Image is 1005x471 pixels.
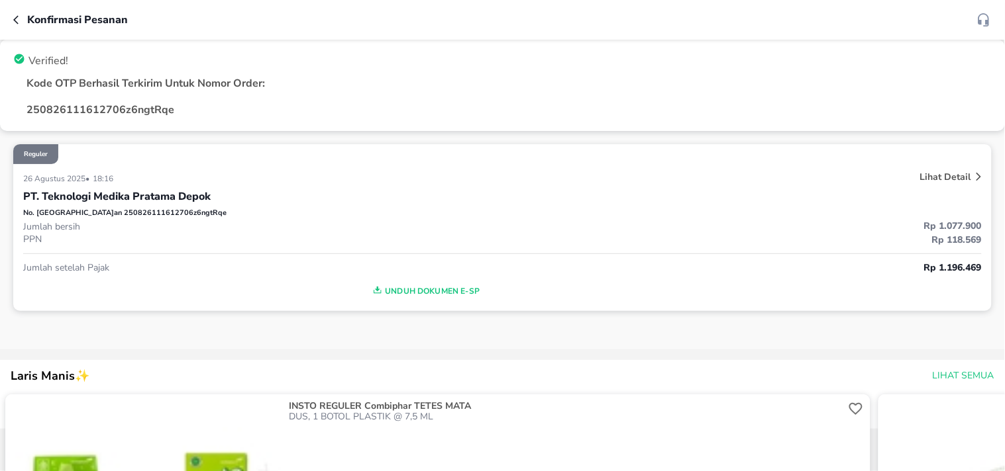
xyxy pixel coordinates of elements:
button: Unduh Dokumen e-SP [23,281,827,301]
p: Reguler [24,150,48,159]
button: Lihat Semua [927,364,997,388]
p: No. [GEOGRAPHIC_DATA]an 250826111612706z6ngtRqe [23,208,227,219]
p: Jumlah setelah Pajak [23,261,503,274]
p: Jumlah bersih [23,220,503,233]
span: Unduh Dokumen e-SP [28,282,822,300]
p: 18:16 [93,173,117,184]
p: Rp 1.077.900 [503,219,982,233]
p: PPN [23,233,503,245]
p: Rp 1.196.469 [503,261,982,275]
span: Lihat Semua [933,368,994,384]
p: Kode OTP Berhasil Terkirim Untuk Nomor Order: [26,75,992,91]
p: Konfirmasi pesanan [27,12,128,28]
p: Verified! [28,53,68,69]
p: 250826111612706z6ngtRqe [26,102,992,118]
p: INSTO REGULER Combiphar TETES MATA [289,401,843,411]
p: Lihat Detail [920,171,971,183]
p: DUS, 1 BOTOL PLASTIK @ 7,5 ML [289,411,845,422]
p: 26 Agustus 2025 • [23,173,93,184]
p: PT. Teknologi Medika Pratama Depok [23,189,211,204]
p: Rp 118.569 [503,233,982,247]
